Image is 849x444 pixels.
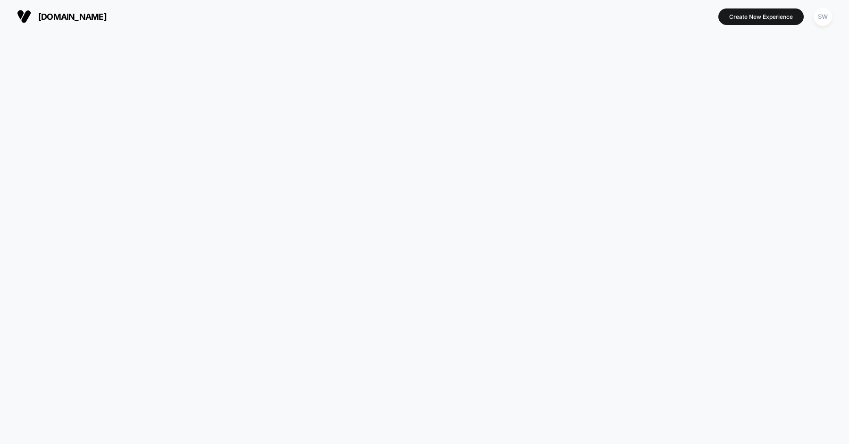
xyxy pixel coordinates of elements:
button: Create New Experience [718,8,804,25]
button: SW [811,7,835,26]
span: [DOMAIN_NAME] [38,12,107,22]
button: [DOMAIN_NAME] [14,9,109,24]
div: SW [814,8,832,26]
img: Visually logo [17,9,31,24]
